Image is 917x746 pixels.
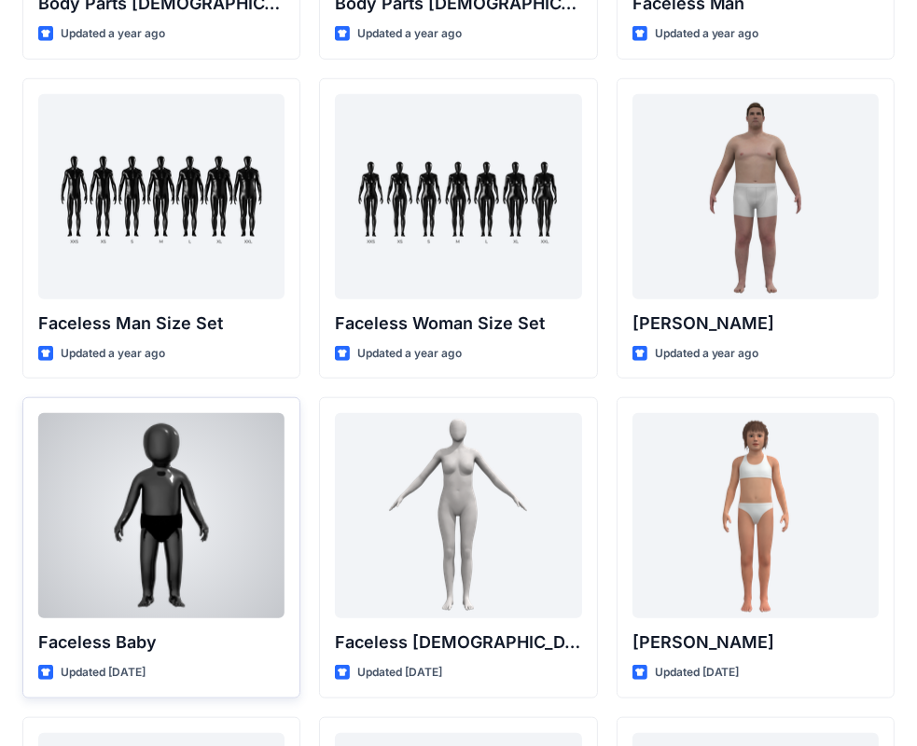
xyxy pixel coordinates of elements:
p: Updated [DATE] [357,663,442,683]
p: Faceless [DEMOGRAPHIC_DATA] CN Lite [335,629,581,656]
p: Updated a year ago [655,344,759,364]
p: Updated a year ago [357,24,462,44]
p: Updated [DATE] [655,663,740,683]
p: Faceless Man Size Set [38,311,285,337]
a: Emily [632,413,879,618]
p: [PERSON_NAME] [632,629,879,656]
p: Faceless Baby [38,629,285,656]
p: [PERSON_NAME] [632,311,879,337]
p: Updated a year ago [357,344,462,364]
a: Joseph [632,94,879,299]
a: Faceless Man Size Set [38,94,285,299]
a: Faceless Baby [38,413,285,618]
a: Faceless Woman Size Set [335,94,581,299]
p: Updated a year ago [61,344,165,364]
p: Faceless Woman Size Set [335,311,581,337]
a: Faceless Female CN Lite [335,413,581,618]
p: Updated [DATE] [61,663,146,683]
p: Updated a year ago [61,24,165,44]
p: Updated a year ago [655,24,759,44]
